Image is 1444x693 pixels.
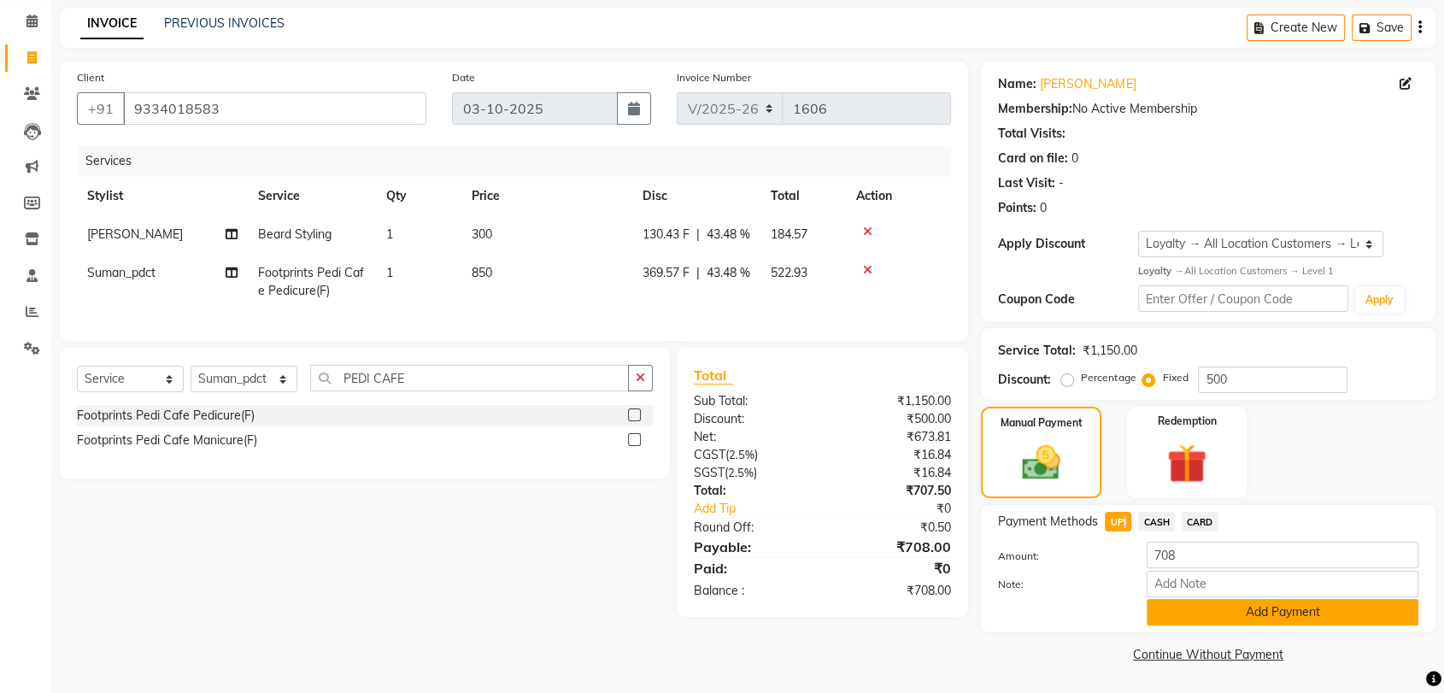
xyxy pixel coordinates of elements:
[1081,370,1136,385] label: Percentage
[79,145,964,177] div: Services
[707,264,750,282] span: 43.48 %
[823,410,965,428] div: ₹500.00
[1001,415,1083,431] label: Manual Payment
[1154,439,1218,489] img: _gift.svg
[1352,15,1412,41] button: Save
[681,410,823,428] div: Discount:
[1138,265,1183,277] strong: Loyalty →
[694,367,733,385] span: Total
[1147,571,1418,597] input: Add Note
[1355,287,1404,313] button: Apply
[694,465,725,480] span: SGST
[632,177,760,215] th: Disc
[1059,174,1064,192] div: -
[823,428,965,446] div: ₹673.81
[77,70,104,85] label: Client
[696,264,700,282] span: |
[728,466,754,479] span: 2.5%
[985,549,1134,564] label: Amount:
[998,100,1072,118] div: Membership:
[77,92,125,125] button: +91
[998,371,1051,389] div: Discount:
[823,537,965,557] div: ₹708.00
[998,75,1036,93] div: Name:
[998,125,1065,143] div: Total Visits:
[823,582,965,600] div: ₹708.00
[1071,150,1078,167] div: 0
[1182,512,1218,531] span: CARD
[310,365,629,391] input: Search or Scan
[823,446,965,464] div: ₹16.84
[472,265,492,280] span: 850
[681,392,823,410] div: Sub Total:
[760,177,846,215] th: Total
[823,558,965,578] div: ₹0
[87,265,156,280] span: Suman_pdct
[1138,512,1175,531] span: CASH
[771,265,807,280] span: 522.93
[707,226,750,244] span: 43.48 %
[681,537,823,557] div: Payable:
[681,582,823,600] div: Balance :
[998,174,1055,192] div: Last Visit:
[80,9,144,39] a: INVOICE
[998,291,1138,308] div: Coupon Code
[681,428,823,446] div: Net:
[696,226,700,244] span: |
[681,500,846,518] a: Add Tip
[258,265,364,298] span: Footprints Pedi Cafe Pedicure(F)
[1138,264,1418,279] div: All Location Customers → Level 1
[846,500,964,518] div: ₹0
[258,226,332,242] span: Beard Styling
[77,177,248,215] th: Stylist
[1083,342,1136,360] div: ₹1,150.00
[452,70,475,85] label: Date
[1147,599,1418,625] button: Add Payment
[386,226,393,242] span: 1
[823,482,965,500] div: ₹707.50
[823,519,965,537] div: ₹0.50
[123,92,426,125] input: Search by Name/Mobile/Email/Code
[998,199,1036,217] div: Points:
[998,513,1098,531] span: Payment Methods
[998,100,1418,118] div: No Active Membership
[1147,542,1418,568] input: Amount
[248,177,376,215] th: Service
[1138,285,1348,312] input: Enter Offer / Coupon Code
[386,265,393,280] span: 1
[771,226,807,242] span: 184.57
[1157,414,1216,429] label: Redemption
[681,519,823,537] div: Round Off:
[681,482,823,500] div: Total:
[643,264,690,282] span: 369.57 F
[998,342,1076,360] div: Service Total:
[1040,75,1136,93] a: [PERSON_NAME]
[681,464,823,482] div: ( )
[77,432,257,449] div: Footprints Pedi Cafe Manicure(F)
[77,407,255,425] div: Footprints Pedi Cafe Pedicure(F)
[694,447,725,462] span: CGST
[1247,15,1345,41] button: Create New
[846,177,951,215] th: Action
[823,464,965,482] div: ₹16.84
[681,446,823,464] div: ( )
[643,226,690,244] span: 130.43 F
[677,70,751,85] label: Invoice Number
[998,235,1138,253] div: Apply Discount
[729,448,754,461] span: 2.5%
[823,392,965,410] div: ₹1,150.00
[87,226,183,242] span: [PERSON_NAME]
[461,177,632,215] th: Price
[998,150,1068,167] div: Card on file:
[1010,441,1071,485] img: _cash.svg
[1162,370,1188,385] label: Fixed
[376,177,461,215] th: Qty
[984,646,1432,664] a: Continue Without Payment
[681,558,823,578] div: Paid:
[472,226,492,242] span: 300
[164,15,285,31] a: PREVIOUS INVOICES
[1105,512,1131,531] span: UPI
[985,577,1134,592] label: Note:
[1040,199,1047,217] div: 0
